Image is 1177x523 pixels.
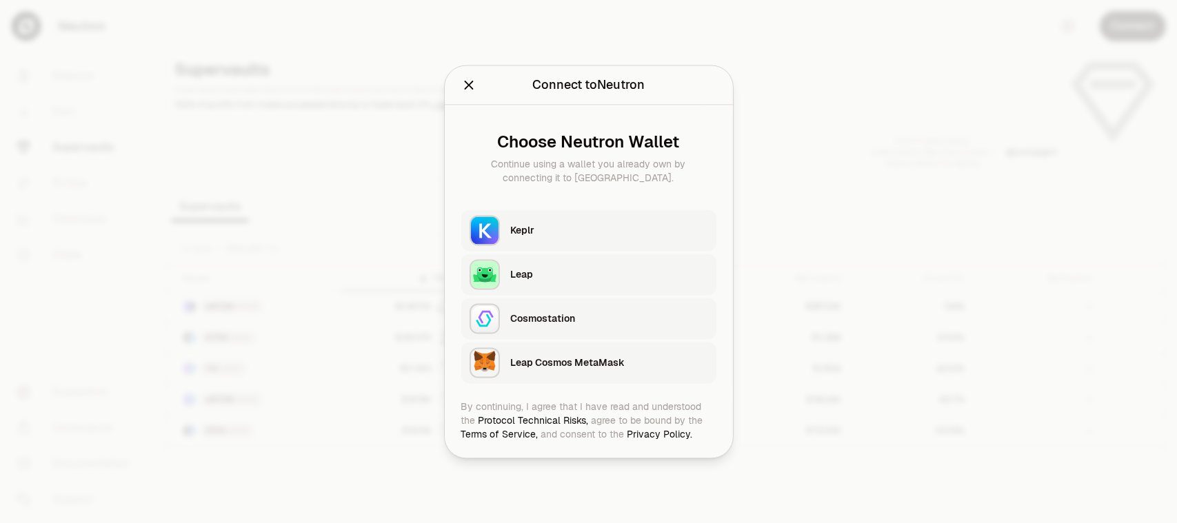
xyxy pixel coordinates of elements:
div: Leap [511,267,708,281]
a: Terms of Service, [461,428,539,440]
button: CosmostationCosmostation [461,298,716,339]
div: Cosmostation [511,311,708,325]
div: Continue using a wallet you already own by connecting it to [GEOGRAPHIC_DATA]. [472,157,705,185]
button: Leap Cosmos MetaMaskLeap Cosmos MetaMask [461,342,716,383]
a: Protocol Technical Risks, [479,414,589,427]
div: Keplr [511,223,708,237]
div: By continuing, I agree that I have read and understood the agree to be bound by the and consent t... [461,400,716,441]
div: Choose Neutron Wallet [472,132,705,152]
img: Leap Cosmos MetaMask [470,347,500,378]
img: Leap [470,259,500,289]
img: Keplr [470,215,500,245]
button: Close [461,75,476,94]
div: Leap Cosmos MetaMask [511,356,708,369]
img: Cosmostation [470,303,500,334]
button: LeapLeap [461,254,716,295]
button: KeplrKeplr [461,209,716,251]
div: Connect to Neutron [532,75,645,94]
a: Privacy Policy. [627,428,693,440]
